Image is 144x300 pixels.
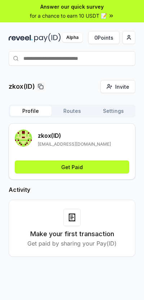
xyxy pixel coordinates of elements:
[40,3,104,10] span: Answer our quick survey
[9,81,35,92] p: zkox(ID)
[62,33,82,42] div: Alpha
[38,141,111,147] p: [EMAIL_ADDRESS][DOMAIN_NAME]
[30,12,107,19] span: for a chance to earn 10 USDT 📝
[9,33,33,42] img: reveel_dark
[115,83,129,91] span: Invite
[93,106,134,116] button: Settings
[27,239,117,248] p: Get paid by sharing your Pay(ID)
[9,185,135,194] h2: Activity
[15,160,129,173] button: Get Paid
[38,131,111,140] p: zkox (ID)
[100,80,135,93] button: Invite
[51,106,93,116] button: Routes
[30,229,114,239] h3: Make your first transaction
[88,31,120,44] button: 0Points
[10,106,51,116] button: Profile
[34,33,61,42] img: pay_id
